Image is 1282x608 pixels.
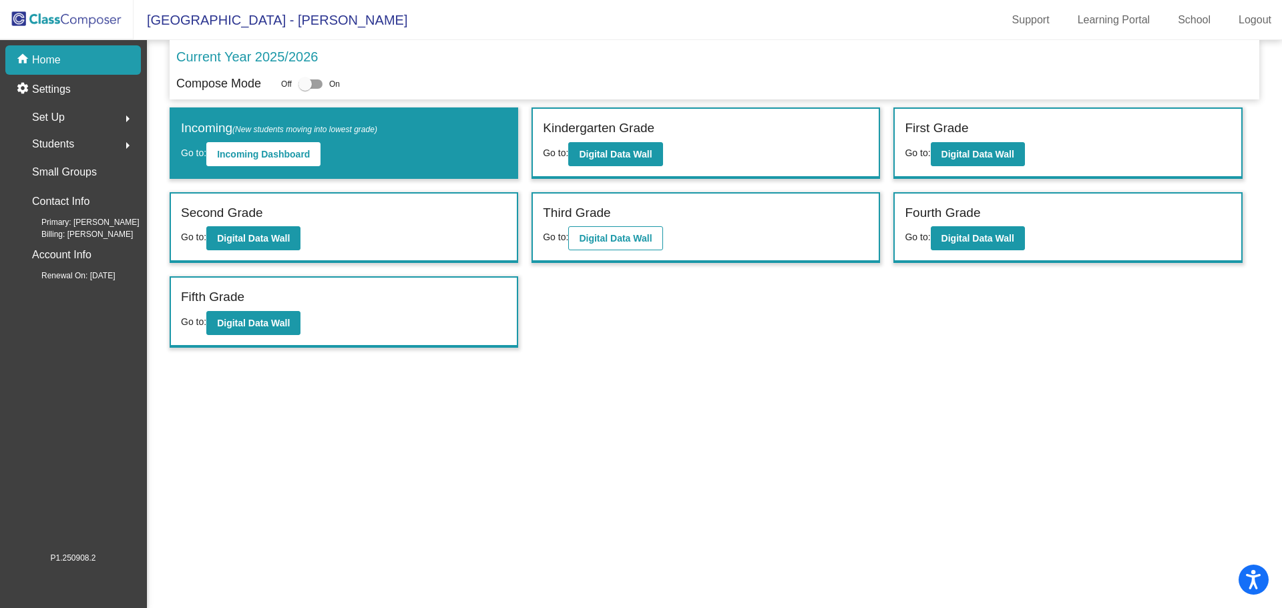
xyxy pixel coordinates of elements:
[568,226,662,250] button: Digital Data Wall
[206,142,320,166] button: Incoming Dashboard
[1167,9,1221,31] a: School
[543,119,654,138] label: Kindergarten Grade
[20,270,115,282] span: Renewal On: [DATE]
[232,125,377,134] span: (New students moving into lowest grade)
[32,52,61,68] p: Home
[1002,9,1060,31] a: Support
[176,75,261,93] p: Compose Mode
[181,288,244,307] label: Fifth Grade
[568,142,662,166] button: Digital Data Wall
[1228,9,1282,31] a: Logout
[579,233,652,244] b: Digital Data Wall
[206,311,300,335] button: Digital Data Wall
[181,232,206,242] span: Go to:
[120,137,136,154] mat-icon: arrow_right
[181,204,263,223] label: Second Grade
[181,119,377,138] label: Incoming
[217,318,290,328] b: Digital Data Wall
[931,226,1025,250] button: Digital Data Wall
[20,216,140,228] span: Primary: [PERSON_NAME]
[176,47,318,67] p: Current Year 2025/2026
[1067,9,1161,31] a: Learning Portal
[32,246,91,264] p: Account Info
[905,204,980,223] label: Fourth Grade
[281,78,292,90] span: Off
[20,228,133,240] span: Billing: [PERSON_NAME]
[16,52,32,68] mat-icon: home
[181,316,206,327] span: Go to:
[329,78,340,90] span: On
[905,147,930,158] span: Go to:
[16,81,32,97] mat-icon: settings
[905,232,930,242] span: Go to:
[543,232,568,242] span: Go to:
[941,233,1014,244] b: Digital Data Wall
[941,149,1014,160] b: Digital Data Wall
[32,163,97,182] p: Small Groups
[32,192,89,211] p: Contact Info
[931,142,1025,166] button: Digital Data Wall
[181,147,206,158] span: Go to:
[32,108,65,127] span: Set Up
[32,81,71,97] p: Settings
[206,226,300,250] button: Digital Data Wall
[217,233,290,244] b: Digital Data Wall
[120,111,136,127] mat-icon: arrow_right
[217,149,310,160] b: Incoming Dashboard
[543,204,610,223] label: Third Grade
[543,147,568,158] span: Go to:
[32,135,74,154] span: Students
[905,119,968,138] label: First Grade
[134,9,407,31] span: [GEOGRAPHIC_DATA] - [PERSON_NAME]
[579,149,652,160] b: Digital Data Wall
